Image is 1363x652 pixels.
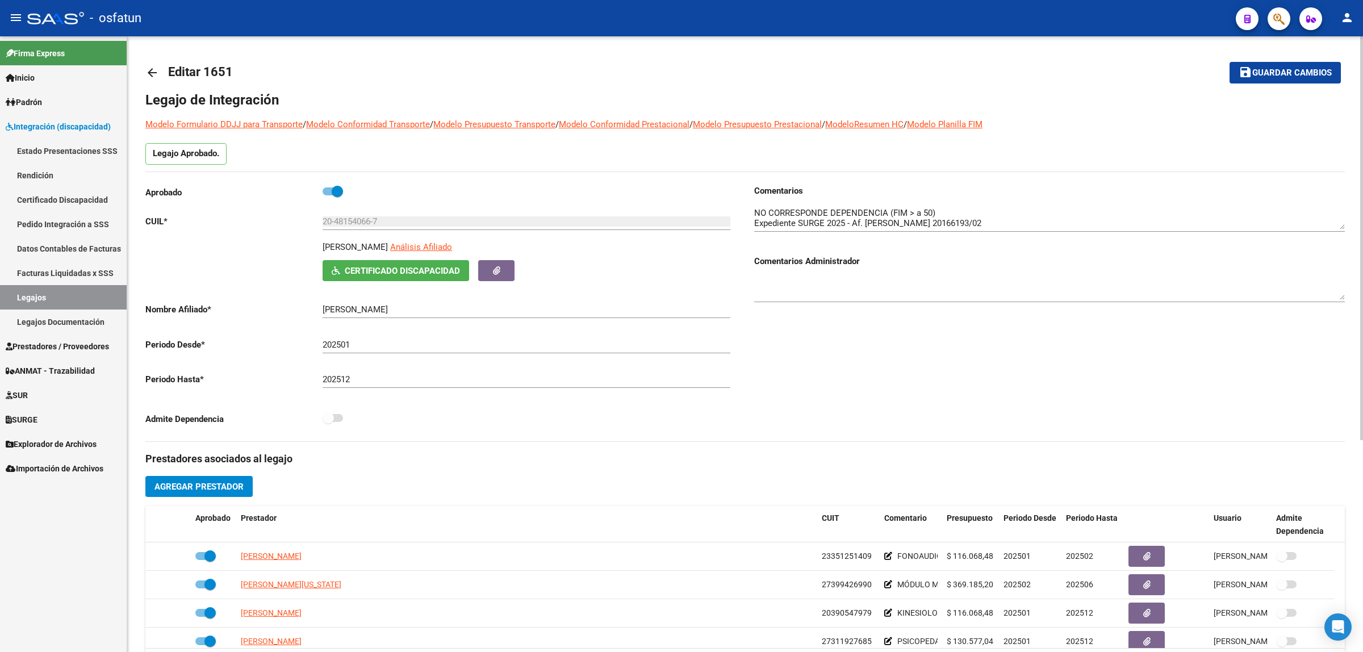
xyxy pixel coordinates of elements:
span: $ 116.068,48 [947,608,993,617]
span: Explorador de Archivos [6,438,97,450]
button: Certificado Discapacidad [323,260,469,281]
datatable-header-cell: Periodo Hasta [1061,506,1124,544]
span: SUR [6,389,28,402]
span: 202512 [1066,637,1093,646]
span: [PERSON_NAME] [241,637,302,646]
span: KINESIOLOGÍA 2 VECES POR SEMANA 01 - 12 2025 [897,608,1079,617]
span: Firma Express [6,47,65,60]
span: 202502 [1066,551,1093,561]
span: 202501 [1004,551,1031,561]
span: 27311927685 [822,637,872,646]
span: Comentario [884,513,927,523]
span: $ 369.185,20 [947,580,993,589]
h1: Legajo de Integración [145,91,1345,109]
span: Importación de Archivos [6,462,103,475]
span: FONOAUDIOLOGÍA 2 VECES POR SEMANA 01 - 12 2025 [897,551,1094,561]
span: 27399426990 [822,580,872,589]
p: Admite Dependencia [145,413,323,425]
mat-icon: arrow_back [145,66,159,80]
p: Periodo Desde [145,338,323,351]
h3: Prestadores asociados al legajo [145,451,1345,467]
span: Integración (discapacidad) [6,120,111,133]
datatable-header-cell: Comentario [880,506,942,544]
p: Periodo Hasta [145,373,323,386]
h3: Comentarios [754,185,1345,197]
span: 23351251409 [822,551,872,561]
datatable-header-cell: Admite Dependencia [1272,506,1334,544]
span: 202501 [1004,608,1031,617]
a: Modelo Conformidad Prestacional [559,119,689,129]
span: Guardar cambios [1252,68,1332,78]
mat-icon: save [1239,65,1252,79]
a: ModeloResumen HC [825,119,904,129]
span: [PERSON_NAME] [DATE] [1214,580,1303,589]
span: Prestadores / Proveedores [6,340,109,353]
span: [PERSON_NAME] [DATE] [1214,608,1303,617]
button: Guardar cambios [1230,62,1341,83]
p: Legajo Aprobado. [145,143,227,165]
span: Padrón [6,96,42,108]
button: Agregar Prestador [145,476,253,497]
span: Agregar Prestador [154,482,244,492]
a: Modelo Formulario DDJJ para Transporte [145,119,303,129]
span: Aprobado [195,513,231,523]
span: Prestador [241,513,277,523]
span: CUIT [822,513,839,523]
span: 202502 [1004,580,1031,589]
p: CUIL [145,215,323,228]
span: - osfatun [90,6,141,31]
p: Aprobado [145,186,323,199]
datatable-header-cell: Presupuesto [942,506,999,544]
span: Análisis Afiliado [390,242,452,252]
datatable-header-cell: Usuario [1209,506,1272,544]
mat-icon: menu [9,11,23,24]
span: Admite Dependencia [1276,513,1324,536]
datatable-header-cell: Aprobado [191,506,236,544]
span: SURGE [6,413,37,426]
span: [PERSON_NAME] [241,608,302,617]
span: 20390547979 [822,608,872,617]
span: Editar 1651 [168,65,233,79]
span: $ 116.068,48 [947,551,993,561]
div: Open Intercom Messenger [1324,613,1352,641]
span: 202501 [1004,637,1031,646]
a: Modelo Planilla FIM [907,119,982,129]
a: Modelo Presupuesto Transporte [433,119,555,129]
a: Modelo Conformidad Transporte [306,119,430,129]
span: Presupuesto [947,513,993,523]
h3: Comentarios Administrador [754,255,1345,268]
a: Modelo Presupuesto Prestacional [693,119,822,129]
span: Periodo Hasta [1066,513,1118,523]
span: MÓDULO MAESTRA DE APOYO 02 - 12 2025 [897,580,1052,589]
span: 202506 [1066,580,1093,589]
span: $ 130.577,04 [947,637,993,646]
span: 202512 [1066,608,1093,617]
datatable-header-cell: Prestador [236,506,817,544]
p: [PERSON_NAME] [323,241,388,253]
span: [PERSON_NAME] [241,551,302,561]
span: Inicio [6,72,35,84]
span: [PERSON_NAME] [DATE] [1214,551,1303,561]
span: Certificado Discapacidad [345,266,460,276]
datatable-header-cell: Periodo Desde [999,506,1061,544]
span: [PERSON_NAME] [DATE] [1214,637,1303,646]
p: Nombre Afiliado [145,303,323,316]
span: [PERSON_NAME][US_STATE] [241,580,341,589]
span: PSICOPEDAGOGÍA 2 VECES POR SEMANA 01 - 12 2028 [897,637,1093,646]
datatable-header-cell: CUIT [817,506,880,544]
span: Periodo Desde [1004,513,1056,523]
span: Usuario [1214,513,1241,523]
mat-icon: person [1340,11,1354,24]
span: ANMAT - Trazabilidad [6,365,95,377]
